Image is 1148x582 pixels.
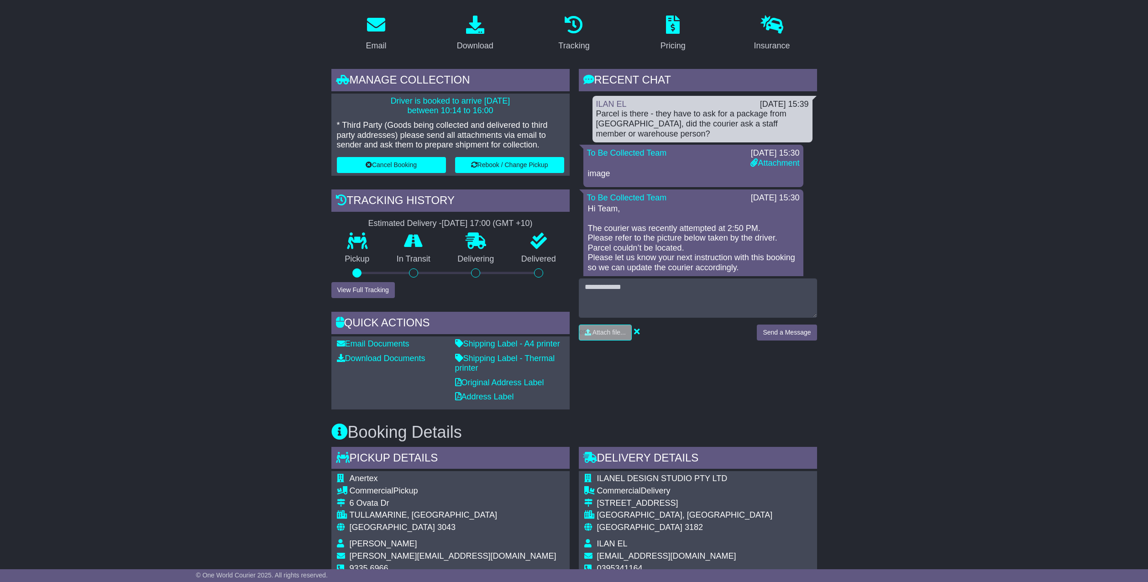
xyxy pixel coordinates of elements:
[748,12,796,55] a: Insurance
[754,40,790,52] div: Insurance
[597,474,728,483] span: ILANEL DESIGN STUDIO PTY LTD
[597,486,641,495] span: Commercial
[331,219,570,229] div: Estimated Delivery -
[588,204,799,303] p: Hi Team, The courier was recently attempted at 2:50 PM. Please refer to the picture below taken b...
[455,157,564,173] button: Rebook / Change Pickup
[350,474,378,483] span: Anertex
[750,148,799,158] div: [DATE] 15:30
[660,40,686,52] div: Pricing
[350,486,556,496] div: Pickup
[444,254,508,264] p: Delivering
[597,486,773,496] div: Delivery
[331,282,395,298] button: View Full Tracking
[337,157,446,173] button: Cancel Booking
[350,523,435,532] span: [GEOGRAPHIC_DATA]
[366,40,386,52] div: Email
[588,169,799,179] p: image
[579,69,817,94] div: RECENT CHAT
[596,109,809,139] div: Parcel is there - they have to ask for a package from [GEOGRAPHIC_DATA], did the courier ask a st...
[437,523,456,532] span: 3043
[457,40,493,52] div: Download
[597,523,682,532] span: [GEOGRAPHIC_DATA]
[331,312,570,336] div: Quick Actions
[579,447,817,472] div: Delivery Details
[455,378,544,387] a: Original Address Label
[655,12,692,55] a: Pricing
[757,325,817,341] button: Send a Message
[350,564,388,573] span: 9335 6966
[455,339,560,348] a: Shipping Label - A4 printer
[350,498,556,509] div: 6 Ovata Dr
[350,510,556,520] div: TULLAMARINE, [GEOGRAPHIC_DATA]
[587,148,667,157] a: To Be Collected Team
[750,158,799,168] a: Attachment
[331,254,383,264] p: Pickup
[597,510,773,520] div: [GEOGRAPHIC_DATA], [GEOGRAPHIC_DATA]
[350,539,417,548] span: [PERSON_NAME]
[552,12,595,55] a: Tracking
[442,219,533,229] div: [DATE] 17:00 (GMT +10)
[337,121,564,150] p: * Third Party (Goods being collected and delivered to third party addresses) please send all atta...
[331,447,570,472] div: Pickup Details
[337,339,409,348] a: Email Documents
[451,12,499,55] a: Download
[508,254,570,264] p: Delivered
[337,96,564,116] p: Driver is booked to arrive [DATE] between 10:14 to 16:00
[597,498,773,509] div: [STREET_ADDRESS]
[685,523,703,532] span: 3182
[331,69,570,94] div: Manage collection
[597,551,736,561] span: [EMAIL_ADDRESS][DOMAIN_NAME]
[196,572,328,579] span: © One World Courier 2025. All rights reserved.
[596,100,627,109] a: ILAN EL
[455,392,514,401] a: Address Label
[331,189,570,214] div: Tracking history
[558,40,589,52] div: Tracking
[597,539,628,548] span: ILAN EL
[760,100,809,110] div: [DATE] 15:39
[350,551,556,561] span: [PERSON_NAME][EMAIL_ADDRESS][DOMAIN_NAME]
[337,354,425,363] a: Download Documents
[360,12,392,55] a: Email
[455,354,555,373] a: Shipping Label - Thermal printer
[383,254,444,264] p: In Transit
[350,486,393,495] span: Commercial
[587,193,667,202] a: To Be Collected Team
[331,423,817,441] h3: Booking Details
[751,193,800,203] div: [DATE] 15:30
[597,564,643,573] span: 0395341164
